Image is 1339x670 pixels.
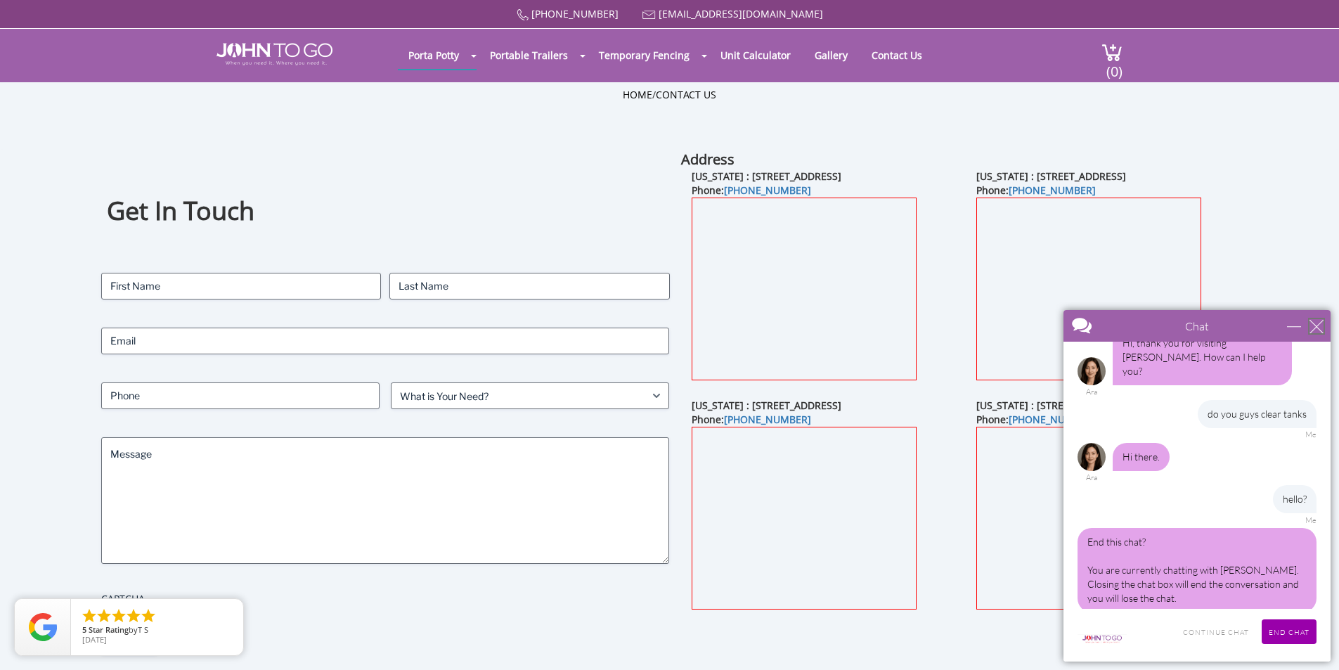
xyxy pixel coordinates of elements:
[389,273,669,299] input: Last Name
[398,41,470,69] a: Porta Potty
[1106,51,1123,81] span: (0)
[804,41,858,69] a: Gallery
[692,413,811,426] b: Phone:
[216,43,332,65] img: JOHN to go
[588,41,700,69] a: Temporary Fencing
[659,7,823,20] a: [EMAIL_ADDRESS][DOMAIN_NAME]
[531,7,619,20] a: [PHONE_NUMBER]
[125,607,142,624] li: 
[656,88,716,101] a: Contact Us
[479,41,578,69] a: Portable Trailers
[81,607,98,624] li: 
[1101,43,1123,62] img: cart a
[138,624,148,635] span: T S
[692,183,811,197] b: Phone:
[692,169,841,183] b: [US_STATE] : [STREET_ADDRESS]
[642,11,656,20] img: Mail
[976,183,1096,197] b: Phone:
[101,273,381,299] input: First Name
[976,399,1178,412] b: [US_STATE] : [STREET_ADDRESS][US_STATE]
[681,150,735,169] b: Address
[861,41,933,69] a: Contact Us
[724,413,811,426] a: [PHONE_NUMBER]
[517,9,529,21] img: Call
[623,88,652,101] a: Home
[710,41,801,69] a: Unit Calculator
[110,607,127,624] li: 
[82,634,107,645] span: [DATE]
[82,626,232,636] span: by
[101,328,670,354] input: Email
[107,194,664,228] h1: Get In Touch
[96,607,112,624] li: 
[82,624,86,635] span: 5
[692,399,841,412] b: [US_STATE] : [STREET_ADDRESS]
[101,592,670,606] label: CAPTCHA
[623,88,716,102] ul: /
[976,169,1126,183] b: [US_STATE] : [STREET_ADDRESS]
[1009,413,1096,426] a: [PHONE_NUMBER]
[724,183,811,197] a: [PHONE_NUMBER]
[140,607,157,624] li: 
[1055,302,1339,670] iframe: Live Chat Box
[1009,183,1096,197] a: [PHONE_NUMBER]
[89,624,129,635] span: Star Rating
[29,613,57,641] img: Review Rating
[101,382,380,409] input: Phone
[976,413,1096,426] b: Phone:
